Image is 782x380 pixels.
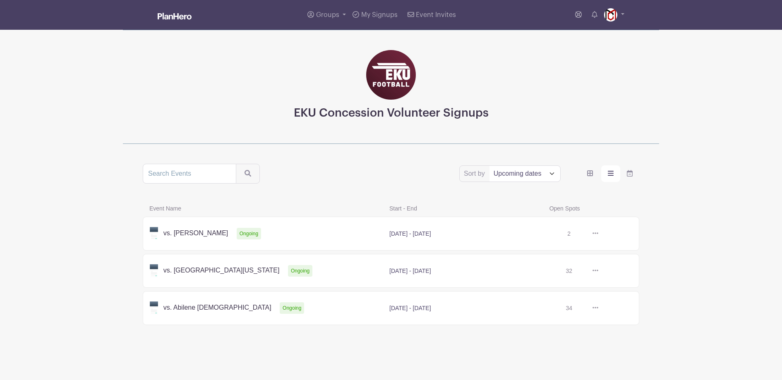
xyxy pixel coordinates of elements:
div: order and view [581,165,639,182]
span: Event Name [144,203,384,213]
span: Open Spots [545,203,624,213]
h3: EKU Concession Volunteer Signups [294,106,489,120]
span: Start - End [384,203,545,213]
img: eku_football.jpg [366,50,416,100]
span: Groups [316,12,339,18]
img: cropped-cropped-8SdNnWwj_400x400%20(1).jpg [604,8,617,22]
img: logo_white-6c42ec7e38ccf1d336a20a19083b03d10ae64f83f12c07503d8b9e83406b4c7d.svg [158,13,192,19]
label: Sort by [464,169,487,179]
span: Event Invites [416,12,456,18]
span: My Signups [361,12,398,18]
input: Search Events [143,164,236,184]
